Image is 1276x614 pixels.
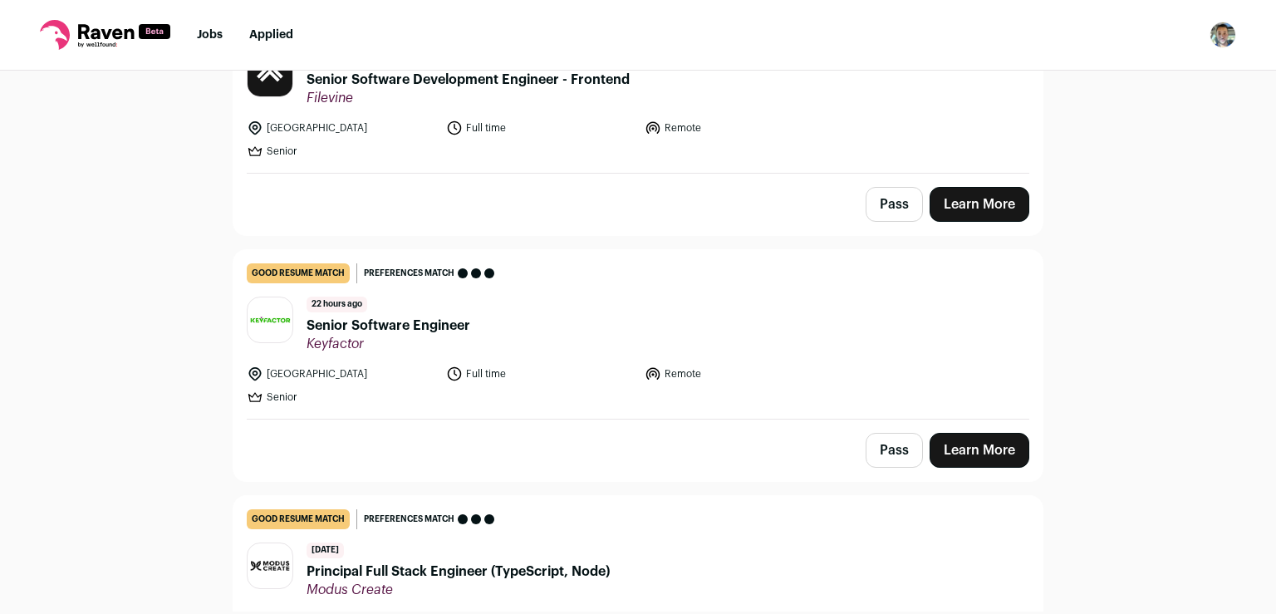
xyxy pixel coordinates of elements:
li: Full time [446,366,636,382]
div: good resume match [247,509,350,529]
span: Senior Software Development Engineer - Frontend [307,70,630,90]
span: Modus Create [307,582,610,598]
span: Preferences match [364,511,454,528]
button: Pass [866,433,923,468]
span: [DATE] [307,543,344,558]
li: [GEOGRAPHIC_DATA] [247,366,436,382]
a: good resume match Preferences match 22 hours ago Senior Software Engineer Keyfactor [GEOGRAPHIC_D... [233,250,1043,419]
span: Principal Full Stack Engineer (TypeScript, Node) [307,562,610,582]
li: Remote [645,366,834,382]
button: Pass [866,187,923,222]
li: Senior [247,143,436,160]
span: Keyfactor [307,336,470,352]
a: Learn More [930,187,1029,222]
li: Remote [645,120,834,136]
li: Senior [247,389,436,405]
button: Open dropdown [1210,22,1236,48]
a: good resume match Preferences match 16 hours ago Senior Software Development Engineer - Frontend ... [233,4,1043,173]
span: Senior Software Engineer [307,316,470,336]
div: good resume match [247,263,350,283]
li: [GEOGRAPHIC_DATA] [247,120,436,136]
span: 22 hours ago [307,297,367,312]
img: ad8703555c65066fd8b818126387db4950b8ecdf536da8197c06cc079ca5100c.jpg [248,314,292,327]
li: Full time [446,120,636,136]
span: Preferences match [364,265,454,282]
a: Applied [249,29,293,41]
img: 703f6bb8dfe16b2839996f4fd033a102bdeced685039d381f2cb45423e4d2dc8.jpg [248,52,292,96]
a: Learn More [930,433,1029,468]
img: b7d1039dab99821a620efb55549bbaded13eaaf987d736ac0c37fc23a4b8527d [248,558,292,574]
span: Filevine [307,90,630,106]
img: 19917917-medium_jpg [1210,22,1236,48]
a: Jobs [197,29,223,41]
